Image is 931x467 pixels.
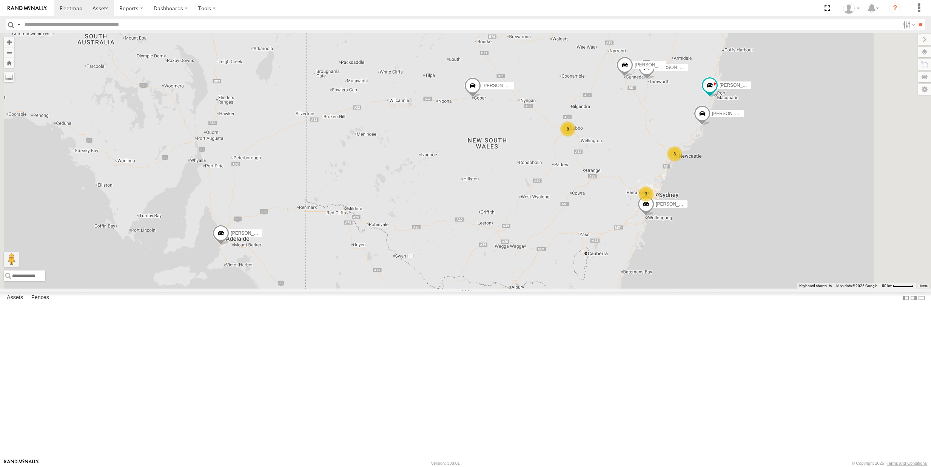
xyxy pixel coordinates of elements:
div: Version: 308.01 [431,461,460,465]
div: © Copyright 2025 - [852,461,927,465]
span: [PERSON_NAME] [720,83,757,88]
a: Terms and Conditions [887,461,927,465]
span: [PERSON_NAME] [657,65,694,70]
label: Fences [28,293,53,303]
button: Zoom Home [4,58,14,68]
div: Cris Clark [840,3,862,14]
label: Search Query [16,19,22,30]
label: Assets [3,293,27,303]
button: Map scale: 50 km per 52 pixels [880,283,916,289]
span: 50 km [882,284,892,288]
span: [PERSON_NAME] [712,111,749,116]
label: Dock Summary Table to the Left [902,292,910,303]
label: Search Filter Options [900,19,916,30]
div: 8 [560,121,575,137]
img: rand-logo.svg [8,6,47,11]
button: Keyboard shortcuts [799,283,832,289]
label: Map Settings [918,84,931,95]
div: 3 [638,186,654,201]
button: Drag Pegman onto the map to open Street View [4,252,19,267]
label: Hide Summary Table [918,292,925,303]
div: 3 [667,146,682,161]
span: [PERSON_NAME] [635,62,672,68]
span: [PERSON_NAME] [656,201,693,206]
a: Terms (opens in new tab) [920,284,928,287]
span: [PERSON_NAME] [482,83,520,88]
button: Zoom out [4,47,14,58]
button: Zoom in [4,37,14,47]
span: [PERSON_NAME] - NEW ute [231,230,290,235]
span: Map data ©2025 Google [836,284,877,288]
a: Visit our Website [4,459,39,467]
label: Dock Summary Table to the Right [910,292,917,303]
i: ? [889,2,901,14]
label: Measure [4,72,14,82]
